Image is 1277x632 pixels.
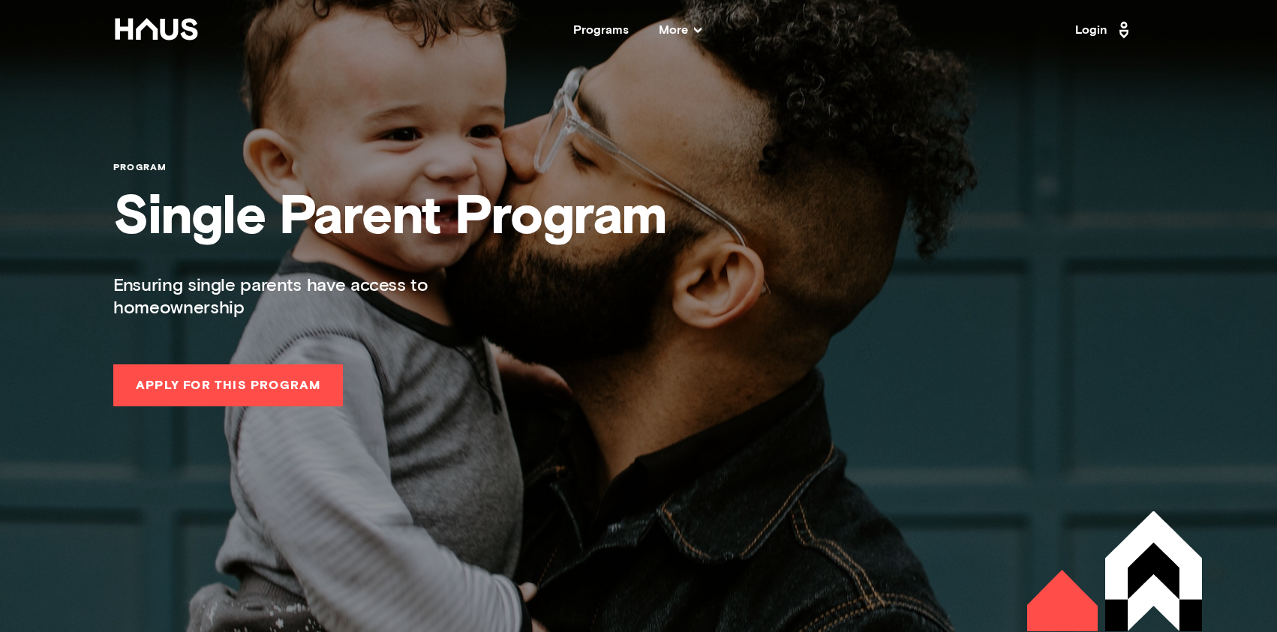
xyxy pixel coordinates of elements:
h1: Single Parent Program [113,189,1164,248]
button: Apply for this Program [113,364,343,406]
img: houses-logo [952,511,1277,632]
h3: program [113,162,1164,174]
a: Login [1075,18,1134,42]
a: Programs [573,24,629,36]
p: Ensuring single parents have access to homeownership [113,274,549,319]
span: More [659,24,702,36]
a: Apply for this Program [113,374,343,394]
